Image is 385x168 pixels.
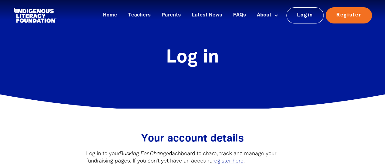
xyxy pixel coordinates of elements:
[286,7,324,23] a: Login
[166,49,219,66] span: Log in
[86,150,299,165] p: Log in to your dashboard to share, track and manage your fundraising pages. If you don't yet have...
[212,159,243,164] a: register here
[229,10,250,20] a: FAQs
[326,7,372,23] a: Register
[99,10,121,20] a: Home
[158,10,184,20] a: Parents
[120,151,169,156] em: Busking For Change
[188,10,226,20] a: Latest News
[253,10,282,20] a: About
[124,10,154,20] a: Teachers
[141,134,244,144] span: Your account details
